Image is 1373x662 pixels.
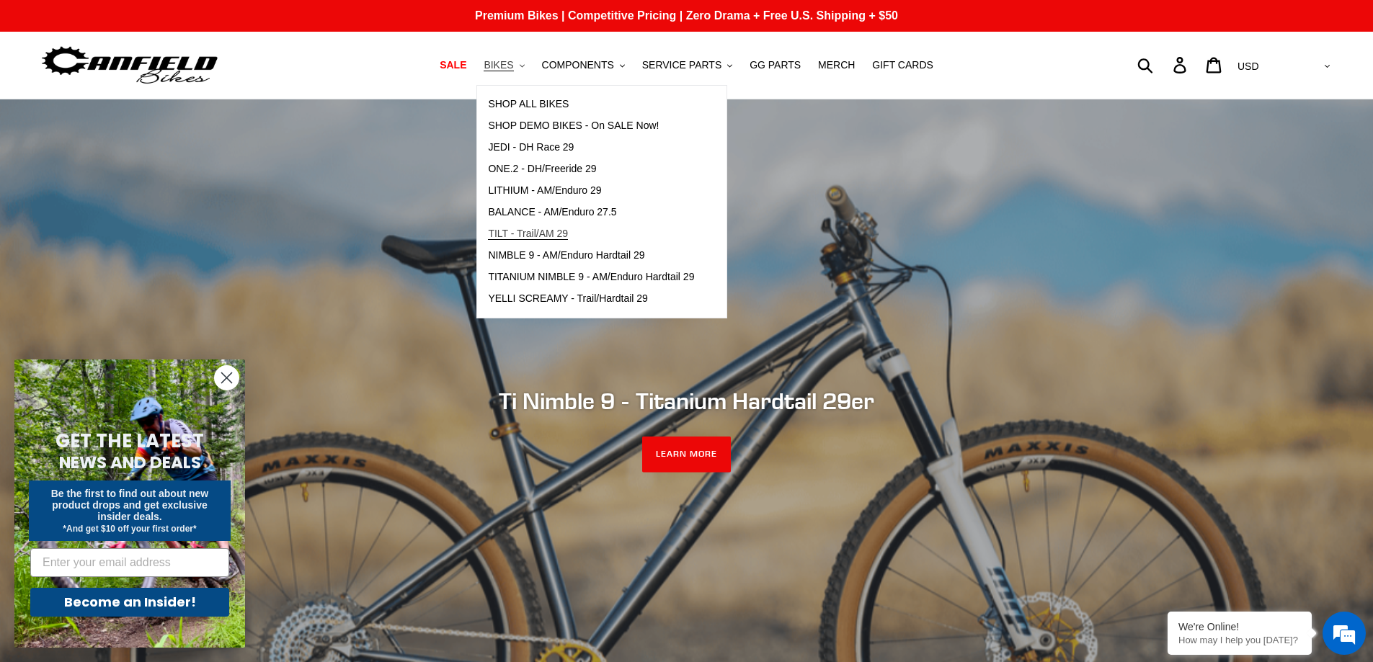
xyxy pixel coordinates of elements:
span: BALANCE - AM/Enduro 27.5 [488,206,616,218]
div: We're Online! [1178,621,1301,632]
span: SERVICE PARTS [642,59,721,71]
span: SALE [440,59,466,71]
span: NEWS AND DEALS [59,451,201,474]
span: ONE.2 - DH/Freeride 29 [488,163,596,175]
a: GG PARTS [742,55,808,75]
a: SHOP DEMO BIKES - On SALE Now! [477,115,705,137]
h2: Ti Nimble 9 - Titanium Hardtail 29er [294,388,1080,415]
a: BALANCE - AM/Enduro 27.5 [477,202,705,223]
span: YELLI SCREAMY - Trail/Hardtail 29 [488,292,648,305]
input: Search [1145,49,1182,81]
a: NIMBLE 9 - AM/Enduro Hardtail 29 [477,245,705,267]
a: ONE.2 - DH/Freeride 29 [477,158,705,180]
span: TILT - Trail/AM 29 [488,228,568,240]
a: JEDI - DH Race 29 [477,137,705,158]
span: Be the first to find out about new product drops and get exclusive insider deals. [51,488,209,522]
span: SHOP DEMO BIKES - On SALE Now! [488,120,659,132]
a: GIFT CARDS [865,55,941,75]
span: GIFT CARDS [872,59,933,71]
img: Canfield Bikes [40,43,220,88]
button: SERVICE PARTS [635,55,739,75]
a: TILT - Trail/AM 29 [477,223,705,245]
span: GET THE LATEST [55,428,204,454]
a: LITHIUM - AM/Enduro 29 [477,180,705,202]
span: SHOP ALL BIKES [488,98,569,110]
span: NIMBLE 9 - AM/Enduro Hardtail 29 [488,249,644,261]
input: Enter your email address [30,548,229,577]
span: TITANIUM NIMBLE 9 - AM/Enduro Hardtail 29 [488,271,694,283]
a: TITANIUM NIMBLE 9 - AM/Enduro Hardtail 29 [477,267,705,288]
button: Become an Insider! [30,588,229,617]
a: SALE [432,55,474,75]
button: BIKES [476,55,531,75]
span: MERCH [818,59,855,71]
a: YELLI SCREAMY - Trail/Hardtail 29 [477,288,705,310]
span: GG PARTS [750,59,801,71]
p: How may I help you today? [1178,635,1301,645]
span: LITHIUM - AM/Enduro 29 [488,184,601,197]
span: *And get $10 off your first order* [63,524,196,534]
button: COMPONENTS [535,55,632,75]
span: JEDI - DH Race 29 [488,141,574,153]
a: MERCH [811,55,862,75]
span: COMPONENTS [542,59,614,71]
a: LEARN MORE [642,437,731,473]
button: Close dialog [214,365,239,390]
span: BIKES [484,59,513,71]
a: SHOP ALL BIKES [477,94,705,115]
